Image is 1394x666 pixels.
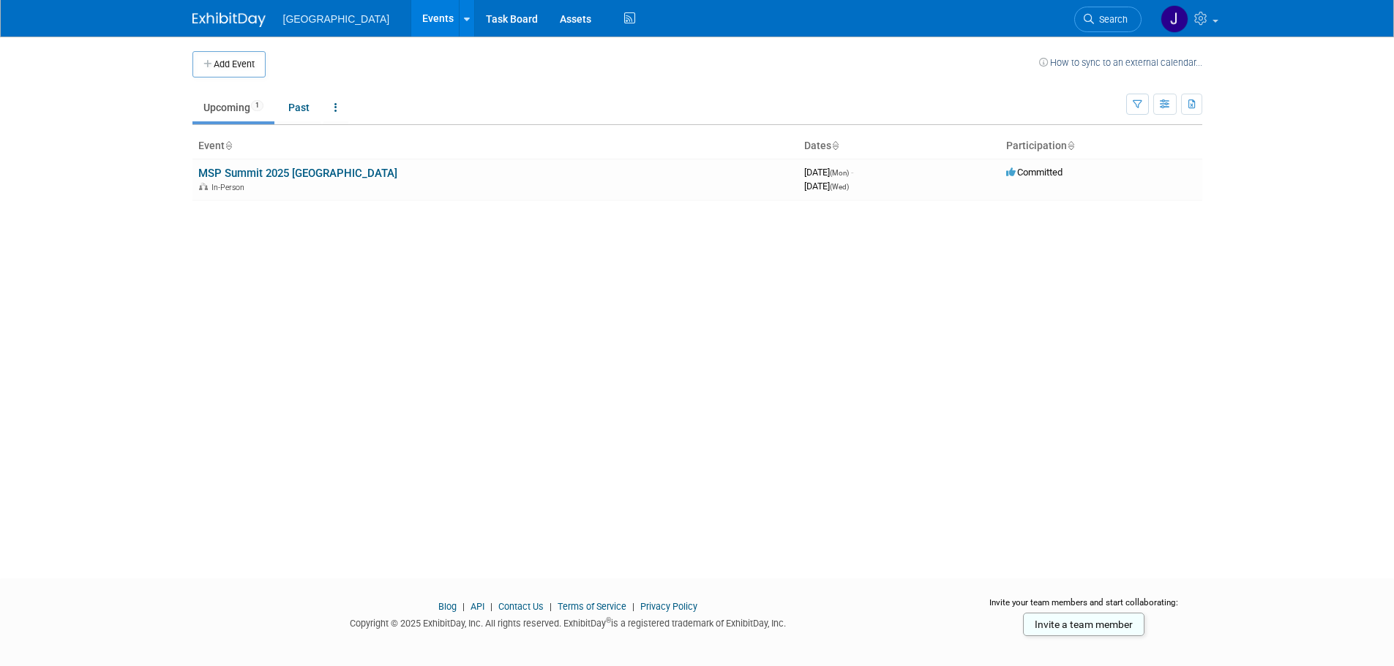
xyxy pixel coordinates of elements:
[1006,167,1063,178] span: Committed
[251,100,263,111] span: 1
[192,613,945,630] div: Copyright © 2025 ExhibitDay, Inc. All rights reserved. ExhibitDay is a registered trademark of Ex...
[640,601,697,612] a: Privacy Policy
[966,597,1202,618] div: Invite your team members and start collaborating:
[192,12,266,27] img: ExhibitDay
[558,601,626,612] a: Terms of Service
[487,601,496,612] span: |
[830,169,849,177] span: (Mon)
[192,51,266,77] button: Add Event
[546,601,555,612] span: |
[1000,134,1202,159] th: Participation
[198,167,397,180] a: MSP Summit 2025 [GEOGRAPHIC_DATA]
[831,140,839,151] a: Sort by Start Date
[606,616,611,624] sup: ®
[1161,5,1188,33] img: John Mahon
[277,94,321,121] a: Past
[438,601,457,612] a: Blog
[1094,14,1128,25] span: Search
[459,601,468,612] span: |
[804,167,853,178] span: [DATE]
[830,183,849,191] span: (Wed)
[498,601,544,612] a: Contact Us
[199,183,208,190] img: In-Person Event
[192,134,798,159] th: Event
[1039,57,1202,68] a: How to sync to an external calendar...
[798,134,1000,159] th: Dates
[629,601,638,612] span: |
[283,13,390,25] span: [GEOGRAPHIC_DATA]
[192,94,274,121] a: Upcoming1
[225,140,232,151] a: Sort by Event Name
[851,167,853,178] span: -
[211,183,249,192] span: In-Person
[471,601,484,612] a: API
[1074,7,1142,32] a: Search
[804,181,849,192] span: [DATE]
[1023,613,1144,636] a: Invite a team member
[1067,140,1074,151] a: Sort by Participation Type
